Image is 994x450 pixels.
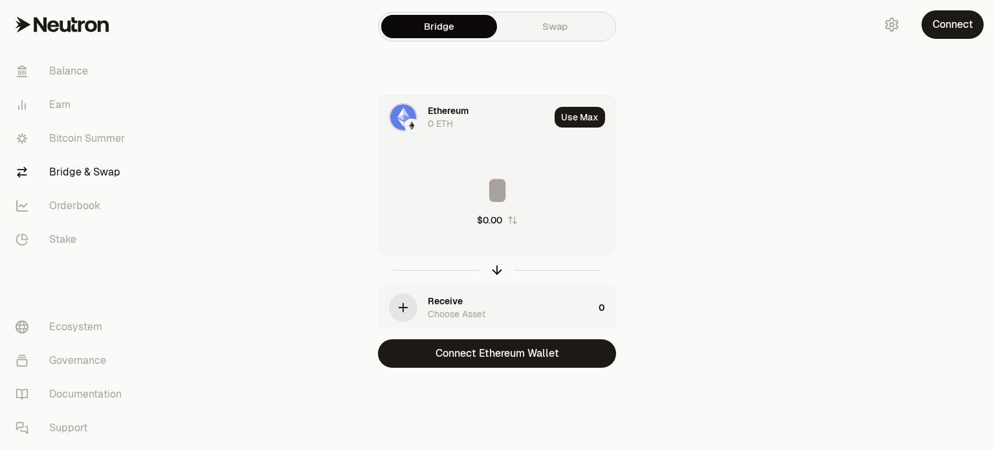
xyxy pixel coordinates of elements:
[555,107,605,128] button: Use Max
[428,295,463,308] div: Receive
[5,54,140,88] a: Balance
[5,411,140,445] a: Support
[390,104,416,130] img: ETH Logo
[477,214,518,227] button: $0.00
[428,117,453,130] div: 0 ETH
[428,308,485,321] div: Choose Asset
[5,88,140,122] a: Earn
[599,286,615,330] div: 0
[379,286,593,330] div: ReceiveChoose Asset
[5,155,140,189] a: Bridge & Swap
[5,310,140,344] a: Ecosystem
[381,15,497,38] a: Bridge
[922,10,984,39] button: Connect
[5,344,140,377] a: Governance
[5,223,140,256] a: Stake
[477,214,502,227] div: $0.00
[428,104,469,117] div: Ethereum
[378,339,616,368] button: Connect Ethereum Wallet
[379,286,615,330] button: ReceiveChoose Asset0
[5,122,140,155] a: Bitcoin Summer
[5,377,140,411] a: Documentation
[497,15,613,38] a: Swap
[5,189,140,223] a: Orderbook
[406,120,417,131] img: Ethereum Logo
[379,95,549,139] div: ETH LogoEthereum LogoEthereum0 ETH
